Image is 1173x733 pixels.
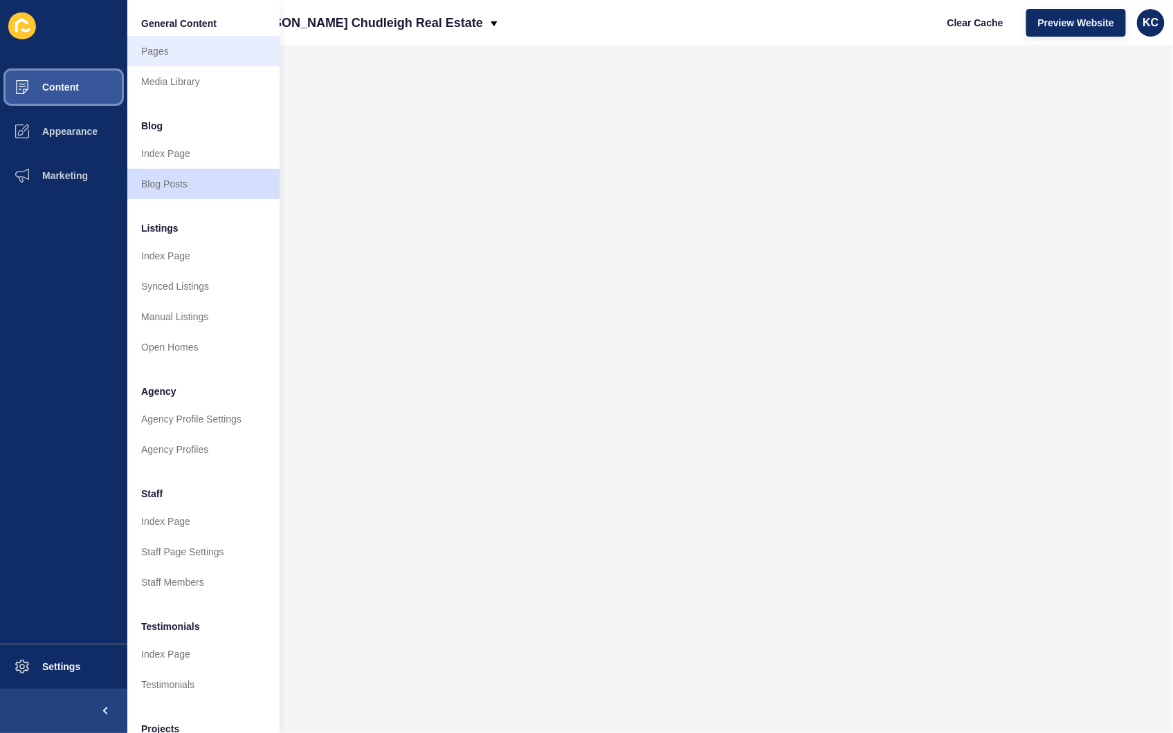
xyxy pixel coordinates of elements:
[127,639,280,669] a: Index Page
[127,332,280,362] a: Open Homes
[1143,16,1158,30] span: KC
[127,36,280,66] a: Pages
[936,9,1015,37] button: Clear Cache
[127,138,280,169] a: Index Page
[141,384,176,398] span: Agency
[1026,9,1126,37] button: Preview Website
[127,301,280,332] a: Manual Listings
[141,487,163,501] span: Staff
[141,119,163,133] span: Blog
[947,16,1003,30] span: Clear Cache
[127,271,280,301] a: Synced Listings
[141,221,179,235] span: Listings
[127,66,280,97] a: Media Library
[127,404,280,434] a: Agency Profile Settings
[141,620,200,633] span: Testimonials
[127,169,280,199] a: Blog Posts
[141,17,217,30] span: General Content
[136,6,483,40] p: [PERSON_NAME] [PERSON_NAME] Chudleigh Real Estate
[127,567,280,597] a: Staff Members
[127,506,280,537] a: Index Page
[1038,16,1114,30] span: Preview Website
[127,669,280,700] a: Testimonials
[127,241,280,271] a: Index Page
[127,434,280,465] a: Agency Profiles
[127,537,280,567] a: Staff Page Settings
